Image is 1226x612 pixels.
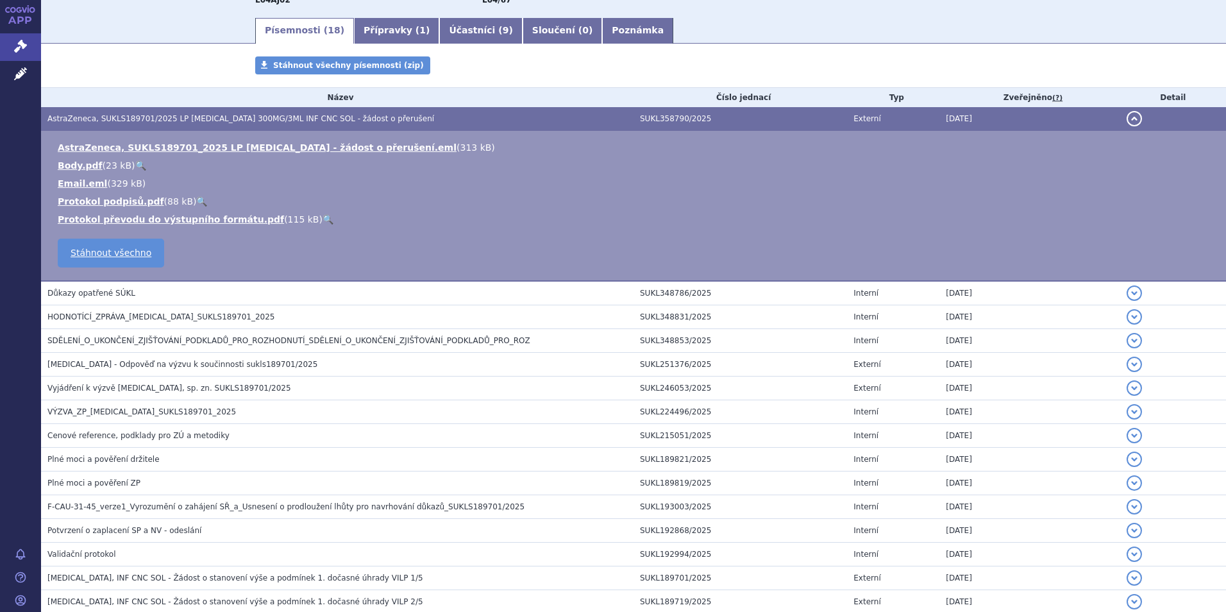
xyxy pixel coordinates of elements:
td: SUKL193003/2025 [634,495,847,519]
span: Interní [853,431,878,440]
span: Plné moci a pověření držitele [47,455,160,464]
span: Potvrzení o zaplacení SP a NV - odeslání [47,526,201,535]
span: 329 kB [111,178,142,189]
td: [DATE] [939,424,1120,448]
a: Sloučení (0) [523,18,602,44]
span: Interní [853,336,878,345]
td: SUKL215051/2025 [634,424,847,448]
span: HODNOTÍCÍ_ZPRÁVA_ULTOMIRIS_SUKLS189701_2025 [47,312,275,321]
td: [DATE] [939,472,1120,495]
span: 115 kB [288,214,319,225]
span: Stáhnout všechny písemnosti (zip) [273,61,424,70]
span: Interní [853,455,878,464]
button: detail [1127,523,1142,538]
span: VÝZVA_ZP_ULTOMIRIS_SUKLS189701_2025 [47,407,236,416]
span: Externí [853,574,880,582]
span: Interní [853,289,878,298]
a: Účastníci (9) [439,18,522,44]
a: Protokol podpisů.pdf [58,196,164,207]
td: [DATE] [939,543,1120,566]
span: ULTOMIRIS, INF CNC SOL - Žádost o stanovení výše a podmínek 1. dočasné úhrady VILP 2/5 [47,597,423,606]
a: Protokol převodu do výstupního formátu.pdf [58,214,284,225]
span: 313 kB [460,142,491,153]
span: Externí [853,597,880,606]
td: SUKL192868/2025 [634,519,847,543]
button: detail [1127,380,1142,396]
span: Externí [853,384,880,393]
th: Detail [1120,88,1226,107]
td: [DATE] [939,400,1120,424]
td: [DATE] [939,107,1120,131]
span: 0 [582,25,589,35]
span: 1 [419,25,426,35]
td: [DATE] [939,353,1120,377]
a: 🔍 [323,214,333,225]
span: Interní [853,526,878,535]
span: Interní [853,479,878,488]
td: SUKL348786/2025 [634,281,847,305]
th: Typ [847,88,939,107]
a: 🔍 [196,196,207,207]
span: ULTOMIRIS, INF CNC SOL - Žádost o stanovení výše a podmínek 1. dočasné úhrady VILP 1/5 [47,574,423,582]
span: 18 [328,25,340,35]
li: ( ) [58,195,1213,208]
span: Cenové reference, podklady pro ZÚ a metodiky [47,431,230,440]
a: 🔍 [135,160,146,171]
td: SUKL348831/2025 [634,305,847,329]
span: F-CAU-31-45_verze1_Vyrozumění o zahájení SŘ_a_Usnesení o prodloužení lhůty pro navrhování důkazů_... [47,502,525,511]
td: SUKL358790/2025 [634,107,847,131]
td: [DATE] [939,566,1120,590]
li: ( ) [58,213,1213,226]
button: detail [1127,452,1142,467]
span: Externí [853,360,880,369]
a: Stáhnout všechny písemnosti (zip) [255,56,430,74]
button: detail [1127,594,1142,609]
span: Interní [853,407,878,416]
button: detail [1127,333,1142,348]
td: [DATE] [939,495,1120,519]
span: Externí [853,114,880,123]
th: Číslo jednací [634,88,847,107]
span: 88 kB [167,196,193,207]
span: Validační protokol [47,550,116,559]
span: 23 kB [106,160,131,171]
td: [DATE] [939,281,1120,305]
span: Interní [853,502,878,511]
td: SUKL224496/2025 [634,400,847,424]
th: Název [41,88,634,107]
td: [DATE] [939,448,1120,472]
span: Důkazy opatřené SÚKL [47,289,135,298]
button: detail [1127,111,1142,126]
span: Plné moci a pověření ZP [47,479,140,488]
td: SUKL189819/2025 [634,472,847,495]
button: detail [1127,570,1142,586]
a: Písemnosti (18) [255,18,354,44]
button: detail [1127,475,1142,491]
span: Vyjádření k výzvě ULTOMIRIS, sp. zn. SUKLS189701/2025 [47,384,291,393]
td: SUKL189701/2025 [634,566,847,590]
span: SDĚLENÍ_O_UKONČENÍ_ZJIŠŤOVÁNÍ_PODKLADŮ_PRO_ROZHODNUTÍ_SDĚLENÍ_O_UKONČENÍ_ZJIŠŤOVÁNÍ_PODKLADŮ_PRO_ROZ [47,336,530,345]
a: Stáhnout všechno [58,239,164,268]
a: Email.eml [58,178,107,189]
a: Body.pdf [58,160,103,171]
span: Interní [853,312,878,321]
a: AstraZeneca, SUKLS189701_2025 LP [MEDICAL_DATA] - žádost o přerušení.eml [58,142,457,153]
span: 9 [503,25,509,35]
abbr: (?) [1052,94,1062,103]
td: [DATE] [939,377,1120,400]
a: Přípravky (1) [354,18,439,44]
li: ( ) [58,141,1213,154]
button: detail [1127,357,1142,372]
button: detail [1127,547,1142,562]
li: ( ) [58,159,1213,172]
button: detail [1127,428,1142,443]
td: [DATE] [939,305,1120,329]
td: SUKL192994/2025 [634,543,847,566]
td: SUKL348853/2025 [634,329,847,353]
button: detail [1127,499,1142,514]
span: ULTOMIRIS - Odpověď na výzvu k součinnosti sukls189701/2025 [47,360,317,369]
button: detail [1127,285,1142,301]
li: ( ) [58,177,1213,190]
td: SUKL189821/2025 [634,448,847,472]
th: Zveřejněno [939,88,1120,107]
